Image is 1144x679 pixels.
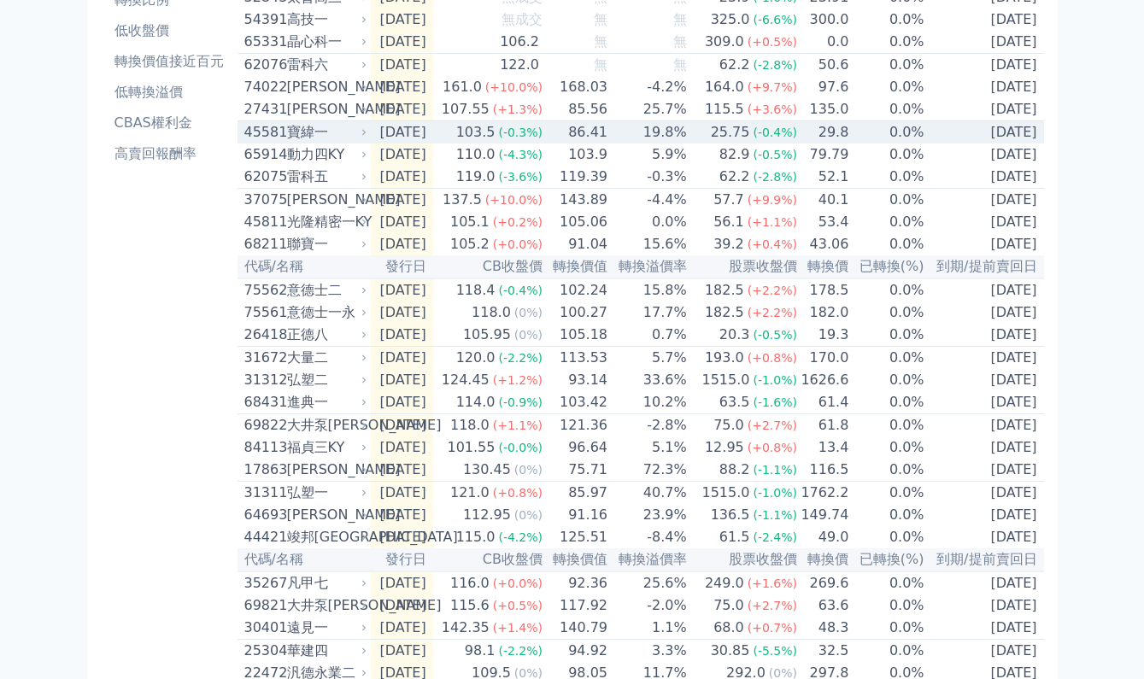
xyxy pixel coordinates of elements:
td: 61.4 [798,391,849,414]
td: [DATE] [371,121,433,144]
div: 17863 [244,459,283,480]
div: 105.2 [447,234,493,255]
td: 61.8 [798,414,849,437]
td: 1626.6 [798,369,849,391]
td: [DATE] [371,143,433,166]
td: 13.4 [798,436,849,459]
li: 轉換價值接近百元 [108,51,231,72]
td: 149.74 [798,504,849,526]
td: [DATE] [925,369,1044,391]
td: 86.41 [543,121,608,144]
td: 182.0 [798,301,849,324]
td: [DATE] [925,121,1044,144]
div: 56.1 [710,212,748,232]
li: CBAS權利金 [108,113,231,133]
td: [DATE] [371,54,433,77]
div: 122.0 [496,55,543,75]
td: [DATE] [925,76,1044,98]
td: 0.0% [849,504,924,526]
td: [DATE] [925,482,1044,505]
td: 0.0% [849,391,924,414]
td: [DATE] [371,391,433,414]
td: 121.36 [543,414,608,437]
td: [DATE] [925,347,1044,370]
td: [DATE] [925,211,1044,233]
div: 136.5 [707,505,754,525]
div: 118.4 [453,280,499,301]
td: 10.2% [608,391,688,414]
td: 0.0% [849,121,924,144]
span: (+0.0%) [493,237,543,251]
td: 143.89 [543,189,608,212]
td: [DATE] [925,504,1044,526]
td: 0.0% [849,211,924,233]
th: 發行日 [371,255,433,278]
span: (+1.1%) [493,419,543,432]
div: 115.5 [701,99,748,120]
div: 聯寶一 [287,234,364,255]
div: 25.75 [707,122,754,143]
td: [DATE] [371,324,433,347]
div: 意德士一永 [287,302,364,323]
div: 75.0 [710,415,748,436]
td: 50.6 [798,54,849,77]
div: 193.0 [701,348,748,368]
span: (+2.2%) [748,306,797,319]
div: 61.5 [716,527,754,547]
td: [DATE] [925,233,1044,255]
td: [DATE] [925,189,1044,212]
div: 62.2 [716,55,754,75]
td: 0.0% [849,482,924,505]
span: (+9.9%) [748,193,797,207]
td: [DATE] [371,31,433,54]
td: 0.0% [849,9,924,31]
div: 正德八 [287,325,364,345]
div: 182.5 [701,302,748,323]
td: [DATE] [371,436,433,459]
div: 88.2 [716,459,754,480]
td: [DATE] [925,324,1044,347]
th: 發行日 [371,548,433,571]
div: 福貞三KY [287,437,364,458]
td: 0.0% [849,414,924,437]
div: 82.9 [716,144,754,165]
div: 57.7 [710,190,748,210]
td: [DATE] [371,347,433,370]
td: 91.16 [543,504,608,526]
td: [DATE] [925,98,1044,121]
span: (+0.2%) [493,215,543,229]
td: 85.56 [543,98,608,121]
th: 到期/提前賣回日 [925,255,1044,278]
th: 代碼/名稱 [238,255,371,278]
div: 182.5 [701,280,748,301]
div: 106.2 [496,32,543,52]
td: 0.0% [849,278,924,301]
div: 65331 [244,32,283,52]
div: 105.95 [460,325,514,345]
span: (-2.4%) [753,530,797,544]
td: [DATE] [371,166,433,189]
div: 161.0 [439,77,485,97]
div: [PERSON_NAME] [287,77,364,97]
td: [DATE] [925,436,1044,459]
td: 0.0% [849,166,924,189]
span: (-4.2%) [498,530,543,544]
a: 轉換價值接近百元 [108,48,231,75]
span: (-2.8%) [753,58,797,72]
div: 64693 [244,505,283,525]
span: (-3.6%) [498,170,543,184]
td: 72.3% [608,459,688,482]
td: [DATE] [925,301,1044,324]
div: 37075 [244,190,283,210]
td: 5.7% [608,347,688,370]
span: (+10.0%) [485,80,543,94]
span: (-0.5%) [753,148,797,161]
td: 19.3 [798,324,849,347]
div: [PERSON_NAME] [287,190,364,210]
td: -2.8% [608,414,688,437]
td: -0.3% [608,166,688,189]
td: 0.0% [608,211,688,233]
td: 168.03 [543,76,608,98]
td: [DATE] [371,414,433,437]
td: [DATE] [925,166,1044,189]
